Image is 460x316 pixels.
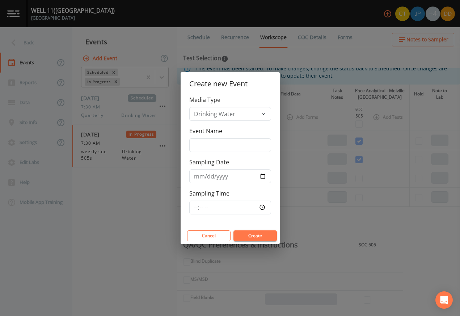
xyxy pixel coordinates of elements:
[189,158,229,167] label: Sampling Date
[189,127,222,135] label: Event Name
[233,230,277,241] button: Create
[189,189,229,198] label: Sampling Time
[435,291,453,309] div: Open Intercom Messenger
[181,72,280,95] h2: Create new Event
[187,230,231,241] button: Cancel
[189,95,220,104] label: Media Type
